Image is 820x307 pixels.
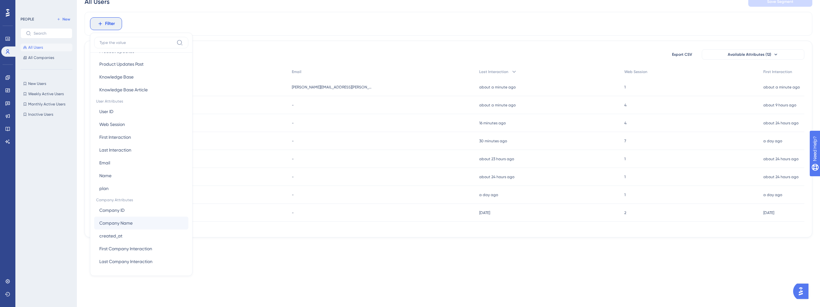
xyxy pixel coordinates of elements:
span: 7 [624,138,626,144]
time: about 23 hours ago [479,157,514,161]
button: Knowledge Base Article [94,83,188,96]
span: 1 [624,174,626,179]
span: 4 [624,120,627,126]
span: Available Attributes (12) [728,52,771,57]
span: 1 [624,85,626,90]
span: 1 [624,156,626,162]
span: - [292,120,294,126]
button: Name [94,169,188,182]
span: Knowledge Base [99,73,134,81]
button: Available Attributes (12) [702,49,804,60]
time: about a minute ago [479,85,516,89]
button: plan [94,182,188,195]
span: Last Interaction [479,69,508,74]
span: Need Help? [15,2,40,9]
span: New Users [28,81,46,86]
span: New [62,17,70,22]
span: First Interaction [99,133,131,141]
span: - [292,192,294,197]
span: Email [292,69,301,74]
span: First Company Interaction [99,245,152,253]
span: User ID [99,108,113,115]
button: Web Session [94,118,188,131]
button: Company Name [94,217,188,229]
span: 1 [624,192,626,197]
iframe: UserGuiding AI Assistant Launcher [793,282,812,301]
time: a day ago [763,139,782,143]
span: All Users [28,45,43,50]
time: [DATE] [763,211,774,215]
span: Last Company Interaction [99,258,152,265]
span: Name [99,172,111,179]
time: 30 minutes ago [479,139,507,143]
button: Product Updates Post [94,58,188,71]
span: Web Session [99,120,125,128]
button: created_at [94,229,188,242]
button: Filter [90,17,122,30]
span: Export CSV [672,52,692,57]
span: - [292,174,294,179]
time: about 24 hours ago [763,175,799,179]
button: Knowledge Base [94,71,188,83]
button: User ID [94,105,188,118]
span: - [292,103,294,108]
button: Export CSV [666,49,698,60]
button: Company ID [94,204,188,217]
span: Knowledge Base Article [99,86,148,94]
span: User Attributes [94,96,188,105]
span: - [292,138,294,144]
button: New Users [20,80,72,87]
input: Search [34,31,67,36]
span: Product Updates Post [99,60,143,68]
span: Company Name [99,219,133,227]
span: [PERSON_NAME][EMAIL_ADDRESS][PERSON_NAME][DOMAIN_NAME] [292,85,372,90]
span: Weekly Active Users [28,91,64,96]
button: Last Interaction [94,144,188,156]
button: All Users [20,44,72,51]
time: a day ago [479,193,498,197]
span: All Companies [28,55,54,60]
time: about a minute ago [479,103,516,107]
time: about 24 hours ago [763,121,799,125]
input: Type the value [100,40,174,45]
time: [DATE] [479,211,490,215]
button: Weekly Active Users [20,90,72,98]
button: First Interaction [94,131,188,144]
button: First Company Interaction [94,242,188,255]
button: All Companies [20,54,72,62]
span: Inactive Users [28,112,53,117]
button: Monthly Active Users [20,100,72,108]
span: - [292,156,294,162]
span: Web Session [624,69,647,74]
span: Monthly Active Users [28,102,65,107]
span: Company ID [99,206,125,214]
span: created_at [99,232,122,240]
button: Email [94,156,188,169]
button: Last Company Interaction [94,255,188,268]
time: about a minute ago [763,85,800,89]
time: about 24 hours ago [479,175,514,179]
span: Company Attributes [94,195,188,204]
span: 2 [624,210,626,215]
span: Filter [105,20,115,28]
time: 16 minutes ago [479,121,506,125]
span: Last Interaction [99,146,131,154]
div: PEOPLE [20,17,34,22]
span: plan [99,185,109,192]
time: about 9 hours ago [763,103,796,107]
span: Email [99,159,110,167]
button: New [54,15,72,23]
span: - [292,210,294,215]
span: First Interaction [763,69,792,74]
time: a day ago [763,193,782,197]
span: 4 [624,103,627,108]
time: about 24 hours ago [763,157,799,161]
button: Inactive Users [20,111,72,118]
